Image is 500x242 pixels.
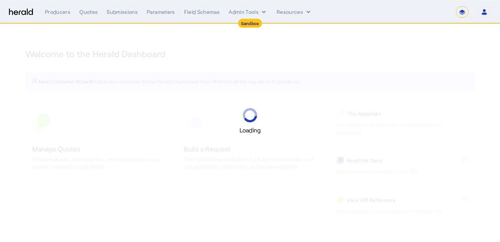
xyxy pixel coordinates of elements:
div: Parameters [147,8,175,16]
div: Producers [45,8,70,16]
button: internal dropdown menu [229,8,268,16]
button: Resources dropdown menu [277,8,312,16]
img: Herald Logo [9,9,33,16]
div: Sandbox [238,19,262,28]
div: Quotes [79,8,98,16]
div: Submissions [107,8,138,16]
div: Field Schemas [184,8,220,16]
